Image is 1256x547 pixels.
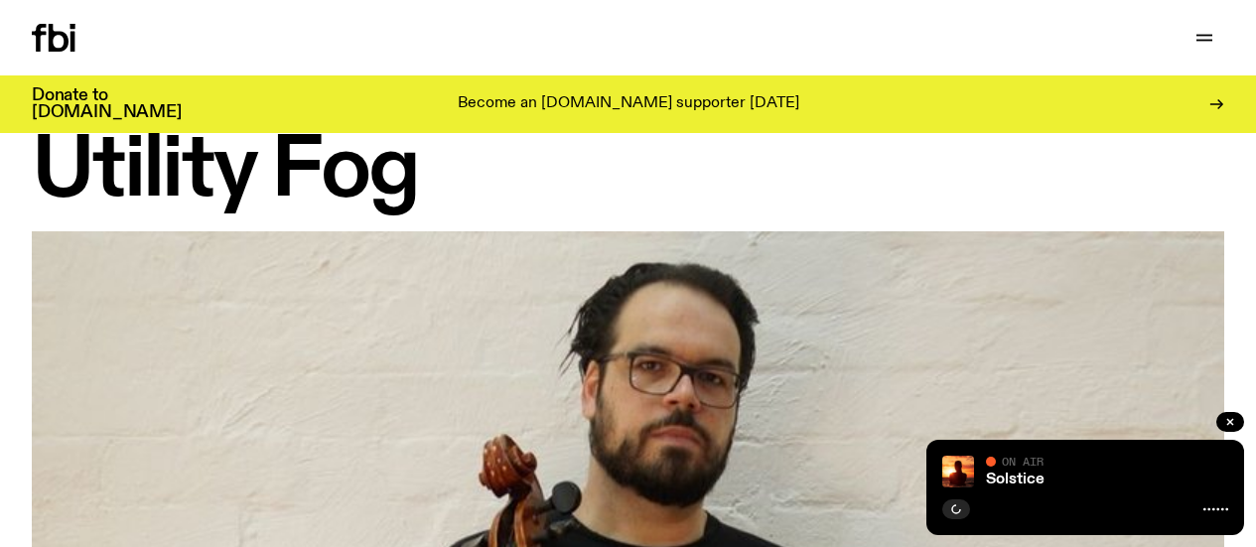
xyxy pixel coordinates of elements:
[1002,455,1044,468] span: On Air
[32,87,182,121] h3: Donate to [DOMAIN_NAME]
[942,456,974,487] img: A girl standing in the ocean as waist level, staring into the rise of the sun.
[32,131,1224,211] h1: Utility Fog
[458,95,799,113] p: Become an [DOMAIN_NAME] supporter [DATE]
[986,472,1045,487] a: Solstice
